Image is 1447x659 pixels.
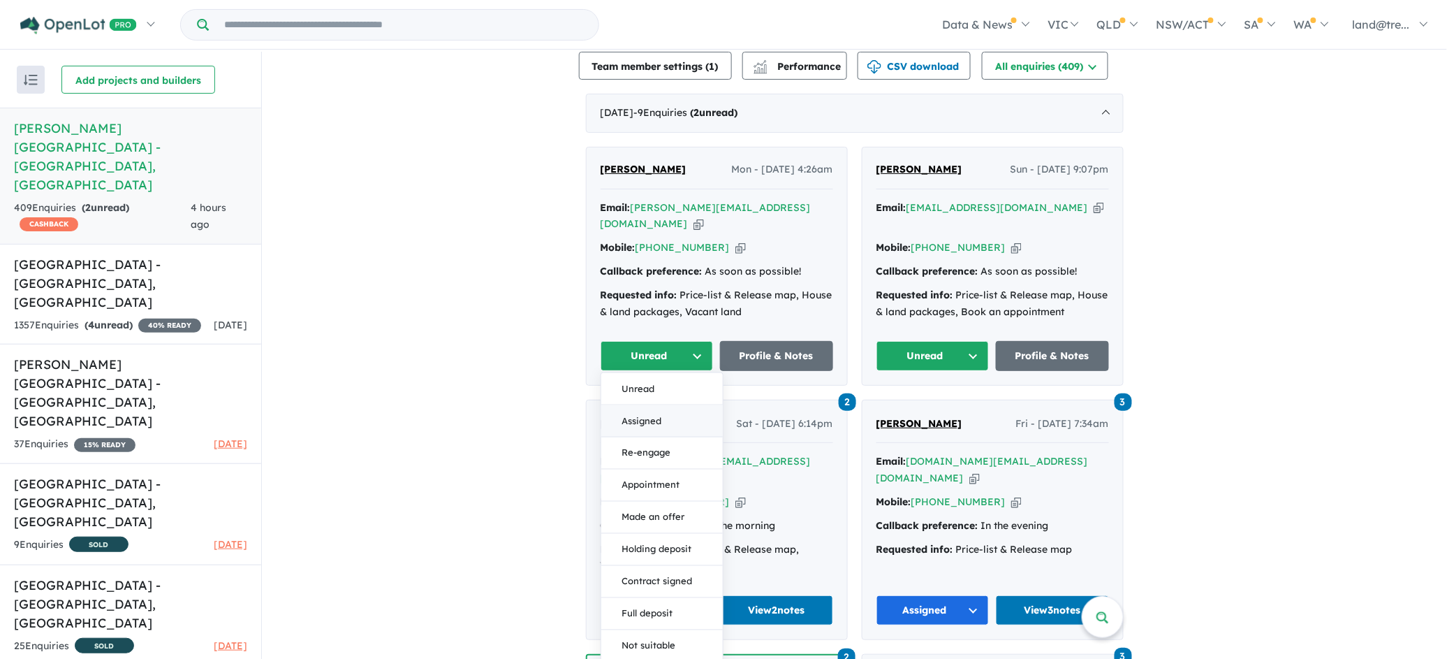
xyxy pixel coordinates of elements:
strong: Email: [876,201,906,214]
span: Performance [756,60,842,73]
strong: Requested info: [876,543,953,556]
button: Made an offer [601,502,723,534]
div: 409 Enquir ies [14,200,191,233]
span: SOLD [69,537,128,552]
span: 2 [839,393,856,411]
strong: ( unread) [691,106,738,119]
button: Team member settings (1) [579,52,732,80]
span: [DATE] [214,437,247,450]
a: [EMAIL_ADDRESS][DOMAIN_NAME] [906,201,1088,214]
div: Price-list & Release map [876,542,1109,558]
span: [DATE] [214,538,247,551]
a: Profile & Notes [720,341,833,371]
button: Performance [742,52,847,80]
img: bar-chart.svg [754,64,767,73]
h5: [PERSON_NAME] [GEOGRAPHIC_DATA] - [GEOGRAPHIC_DATA] , [GEOGRAPHIC_DATA] [14,355,247,430]
button: Holding deposit [601,534,723,566]
span: 4 hours ago [191,201,226,231]
a: [DOMAIN_NAME][EMAIL_ADDRESS][DOMAIN_NAME] [876,455,1088,484]
span: 1 [710,60,715,73]
span: [DATE] [214,319,247,331]
a: [PERSON_NAME] [876,416,962,433]
h5: [GEOGRAPHIC_DATA] - [GEOGRAPHIC_DATA] , [GEOGRAPHIC_DATA] [14,255,247,312]
a: [PERSON_NAME] [876,161,962,178]
div: 9 Enquir ies [14,537,128,554]
input: Try estate name, suburb, builder or developer [212,10,596,40]
button: Copy [1011,495,1022,509]
a: [PERSON_NAME] [601,161,686,178]
span: Sun - [DATE] 9:07pm [1011,161,1109,178]
img: download icon [867,60,881,74]
button: CSV download [858,52,971,80]
span: 2 [85,201,91,214]
span: 3 [1115,393,1132,411]
strong: Requested info: [601,289,677,301]
a: [PERSON_NAME][EMAIL_ADDRESS][DOMAIN_NAME] [601,201,811,231]
span: - 9 Enquir ies [634,106,738,119]
button: Unread [601,341,714,371]
span: 40 % READY [138,319,201,333]
div: In the evening [876,518,1109,535]
div: Price-list & Release map, House & land packages, Vacant land [601,287,833,321]
div: As soon as possible! [601,263,833,280]
span: [PERSON_NAME] [876,417,962,430]
a: Profile & Notes [996,341,1109,371]
div: [DATE] [586,94,1124,133]
span: [PERSON_NAME] [876,163,962,175]
button: Contract signed [601,566,723,598]
button: Copy [693,217,704,231]
a: View2notes [720,595,833,625]
span: Sat - [DATE] 6:14pm [737,416,833,433]
button: Copy [1011,240,1022,255]
button: Unread [876,341,990,371]
span: SOLD [75,638,134,653]
strong: Mobile: [601,241,636,254]
a: 3 [1115,391,1132,410]
strong: Callback preference: [876,519,978,532]
div: 1357 Enquir ies [14,317,201,334]
button: Copy [969,471,980,486]
button: Re-engage [601,437,723,470]
strong: ( unread) [82,201,129,214]
button: Unread [601,373,723,405]
button: Copy [1094,201,1104,215]
strong: Email: [601,201,631,214]
strong: Email: [876,455,906,468]
span: 4 [88,319,94,331]
strong: Callback preference: [876,265,978,277]
button: All enquiries (409) [982,52,1108,80]
span: Mon - [DATE] 4:26am [732,161,833,178]
a: [PHONE_NUMBER] [911,495,1006,508]
strong: Callback preference: [601,265,703,277]
img: line-chart.svg [754,60,766,68]
button: Full deposit [601,598,723,630]
h5: [GEOGRAPHIC_DATA] - [GEOGRAPHIC_DATA] , [GEOGRAPHIC_DATA] [14,475,247,531]
div: Price-list & Release map, House & land packages, Book an appointment [876,287,1109,321]
img: sort.svg [24,75,38,85]
a: View3notes [996,595,1109,625]
span: CASHBACK [20,217,78,231]
a: [PHONE_NUMBER] [636,241,730,254]
button: Assigned [876,595,990,625]
span: 2 [694,106,700,119]
button: Appointment [601,470,723,502]
a: [PHONE_NUMBER] [636,495,730,508]
div: As soon as possible! [876,263,1109,280]
span: Fri - [DATE] 7:34am [1016,416,1109,433]
div: 37 Enquir ies [14,436,135,453]
button: Add projects and builders [61,66,215,94]
img: Openlot PRO Logo White [20,17,137,34]
strong: Requested info: [876,289,953,301]
strong: ( unread) [85,319,133,331]
a: [PHONE_NUMBER] [911,241,1006,254]
h5: [GEOGRAPHIC_DATA] - [GEOGRAPHIC_DATA] , [GEOGRAPHIC_DATA] [14,576,247,632]
span: land@tre... [1353,17,1410,31]
button: Copy [735,495,746,509]
a: 2 [839,391,856,410]
strong: Mobile: [876,495,911,508]
button: Assigned [601,405,723,437]
span: [DATE] [214,639,247,652]
span: 15 % READY [74,438,135,452]
strong: Mobile: [876,241,911,254]
h5: [PERSON_NAME][GEOGRAPHIC_DATA] - [GEOGRAPHIC_DATA] , [GEOGRAPHIC_DATA] [14,119,247,194]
